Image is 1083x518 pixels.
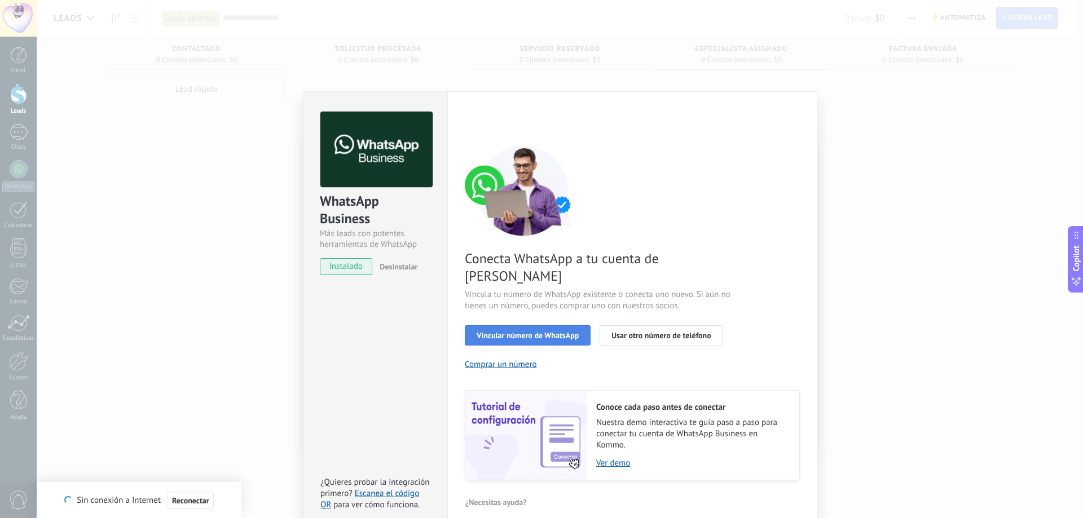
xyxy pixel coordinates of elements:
span: Copilot [1071,245,1082,271]
span: Reconectar [172,497,209,504]
span: ¿Necesitas ayuda? [465,498,527,506]
button: ¿Necesitas ayuda? [465,494,527,511]
button: Vincular número de WhatsApp [465,325,591,346]
div: WhatsApp Business [320,192,431,228]
img: connect number [465,145,583,236]
div: Sin conexión a Internet [64,491,213,510]
span: para ver cómo funciona. [333,499,420,510]
span: Usar otro número de teléfono [611,331,711,339]
button: Comprar un número [465,359,537,370]
span: Conecta WhatsApp a tu cuenta de [PERSON_NAME] [465,250,733,285]
button: Desinstalar [375,258,417,275]
span: Nuestra demo interactiva te guía paso a paso para conectar tu cuenta de WhatsApp Business en Kommo. [596,417,788,451]
span: Desinstalar [380,262,417,272]
div: Más leads con potentes herramientas de WhatsApp [320,228,431,250]
a: Escanea el código QR [320,488,419,510]
button: Reconectar [168,492,214,510]
span: instalado [320,258,372,275]
img: logo_main.png [320,112,433,188]
span: ¿Quieres probar la integración primero? [320,477,430,499]
span: Vincula tu número de WhatsApp existente o conecta uno nuevo. Si aún no tienes un número, puedes c... [465,289,733,312]
button: Usar otro número de teléfono [600,325,723,346]
a: Ver demo [596,458,788,468]
h2: Conoce cada paso antes de conectar [596,402,788,413]
span: Vincular número de WhatsApp [477,331,579,339]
